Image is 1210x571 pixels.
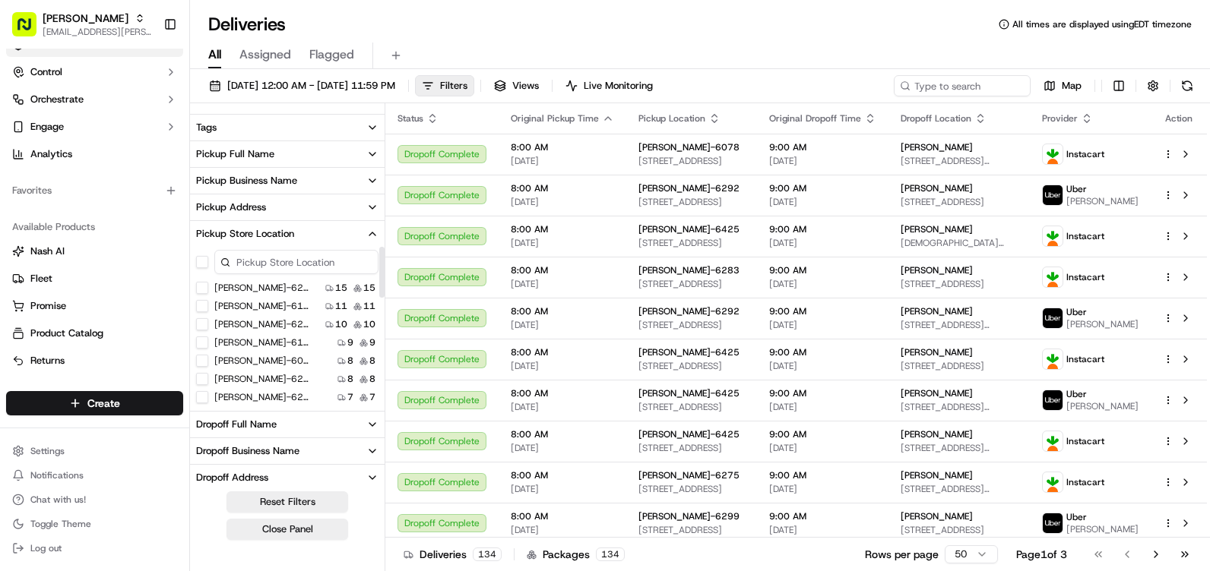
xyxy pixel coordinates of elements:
[30,445,65,457] span: Settings
[638,237,745,249] span: [STREET_ADDRESS]
[30,220,116,235] span: Knowledge Base
[309,46,354,64] span: Flagged
[769,237,876,249] span: [DATE]
[1163,112,1195,125] div: Action
[894,75,1031,96] input: Type to search
[638,264,740,276] span: [PERSON_NAME]-6283
[363,318,375,330] span: 10
[1066,306,1087,318] span: Uber
[511,510,614,522] span: 8:00 AM
[1177,75,1198,96] button: Refresh
[6,465,183,486] button: Notifications
[638,196,745,208] span: [STREET_ADDRESS]
[638,442,745,454] span: [STREET_ADDRESS]
[30,354,65,368] span: Returns
[30,272,52,285] span: Fleet
[190,141,385,167] button: Pickup Full Name
[6,267,183,291] button: Fleet
[769,319,876,331] span: [DATE]
[511,360,614,372] span: [DATE]
[901,264,973,276] span: [PERSON_NAME]
[196,471,268,484] div: Dropoff Address
[30,244,65,258] span: Nash AI
[12,272,177,285] a: Fleet
[43,26,151,38] button: [EMAIL_ADDRESS][PERSON_NAME][DOMAIN_NAME]
[769,387,876,399] span: 9:00 AM
[638,428,740,440] span: [PERSON_NAME]-6425
[190,465,385,491] button: Dropoff Address
[769,483,876,495] span: [DATE]
[347,355,353,367] span: 8
[196,418,277,431] div: Dropoff Full Name
[901,346,973,358] span: [PERSON_NAME]
[227,79,395,93] span: [DATE] 12:00 AM - [DATE] 11:59 PM
[1043,431,1063,451] img: profile_instacart_ahold_partner.png
[440,79,467,93] span: Filters
[6,142,183,166] a: Analytics
[6,87,183,112] button: Orchestrate
[638,305,740,317] span: [PERSON_NAME]-6292
[1043,267,1063,287] img: profile_instacart_ahold_partner.png
[15,61,277,85] p: Welcome 👋
[30,93,84,106] span: Orchestrate
[214,300,312,312] label: [PERSON_NAME]-6102
[6,239,183,263] button: Nash AI
[347,373,353,385] span: 8
[769,223,876,235] span: 9:00 AM
[12,299,177,313] a: Promise
[1066,435,1104,447] span: Instacart
[30,542,62,554] span: Log out
[638,346,740,358] span: [PERSON_NAME]-6425
[9,214,122,241] a: 📗Knowledge Base
[398,112,423,125] span: Status
[769,360,876,372] span: [DATE]
[190,412,385,437] button: Dropoff Full Name
[511,524,614,536] span: [DATE]
[511,387,614,399] span: 8:00 AM
[901,319,1018,331] span: [STREET_ADDRESS][PERSON_NAME]
[15,145,43,172] img: 1736555255976-a54dd68f-1ca7-489b-9aae-adbdc363a1c4
[214,318,312,330] label: [PERSON_NAME]-6283
[769,428,876,440] span: 9:00 AM
[559,75,660,96] button: Live Monitoring
[347,391,353,403] span: 7
[214,373,312,385] label: [PERSON_NAME]-6292
[6,321,183,345] button: Product Catalog
[638,483,745,495] span: [STREET_ADDRESS]
[6,115,183,139] button: Engage
[12,354,177,368] a: Returns
[107,257,184,269] a: Powered byPylon
[214,282,312,294] label: [PERSON_NAME]-6275
[214,336,312,349] label: [PERSON_NAME]-6107
[40,98,274,114] input: Got a question? Start typing here...
[128,222,141,234] div: 💻
[196,174,297,188] div: Pickup Business Name
[335,300,347,312] span: 11
[901,305,973,317] span: [PERSON_NAME]
[901,510,973,522] span: [PERSON_NAME]
[1043,390,1063,410] img: profile_uber_ahold_partner.png
[638,155,745,167] span: [STREET_ADDRESS]
[1066,353,1104,365] span: Instacart
[190,115,385,140] button: Tags
[347,336,353,349] span: 9
[769,469,876,481] span: 9:00 AM
[369,336,375,349] span: 9
[865,547,939,562] p: Rows per page
[363,282,375,294] span: 15
[369,355,375,367] span: 8
[214,391,312,403] label: [PERSON_NAME]-6285
[1066,195,1139,207] span: [PERSON_NAME]
[1012,18,1192,30] span: All times are displayed using EDT timezone
[769,264,876,276] span: 9:00 AM
[239,46,291,64] span: Assigned
[596,547,625,561] div: 134
[769,182,876,194] span: 9:00 AM
[208,46,221,64] span: All
[6,294,183,318] button: Promise
[190,221,385,247] button: Pickup Store Location
[122,214,250,241] a: 💻API Documentation
[6,391,183,415] button: Create
[87,396,120,411] span: Create
[1066,318,1139,330] span: [PERSON_NAME]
